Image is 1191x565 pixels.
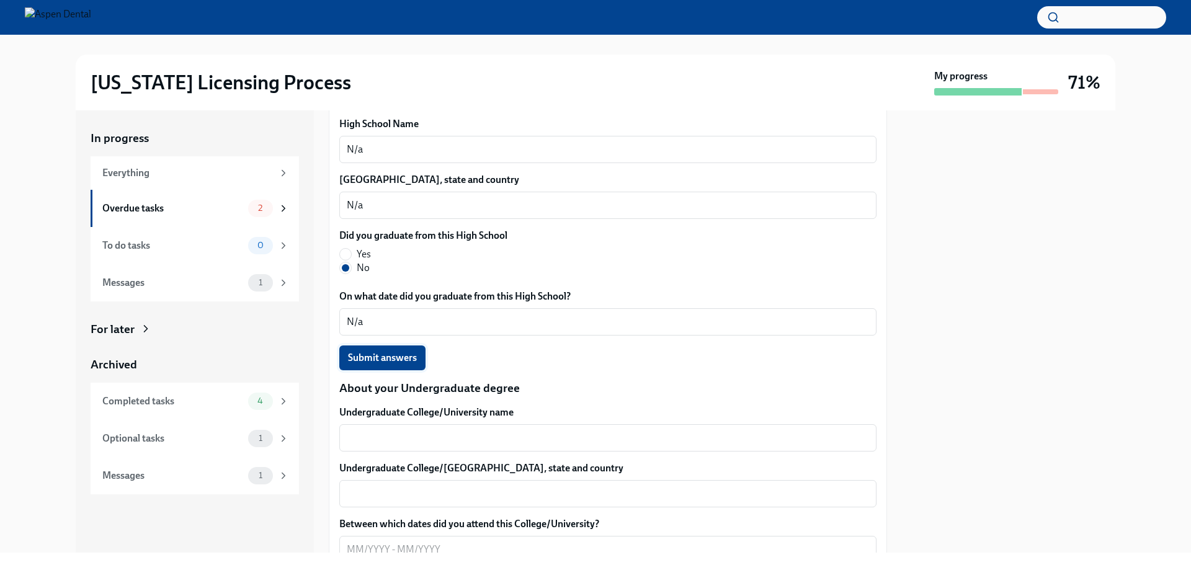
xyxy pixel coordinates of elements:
label: Between which dates did you attend this College/University? [339,517,877,531]
textarea: N/a [347,314,869,329]
label: Undergraduate College/University name [339,406,877,419]
label: Undergraduate College/[GEOGRAPHIC_DATA], state and country [339,461,877,475]
textarea: N/a [347,198,869,213]
label: High School Name [339,117,877,131]
span: 2 [251,203,270,213]
a: To do tasks0 [91,227,299,264]
span: Yes [357,247,371,261]
label: On what date did you graduate from this High School? [339,290,877,303]
div: Messages [102,469,243,483]
a: Overdue tasks2 [91,190,299,227]
label: [GEOGRAPHIC_DATA], state and country [339,173,877,187]
div: Everything [102,166,273,180]
span: No [357,261,370,275]
div: Messages [102,276,243,290]
a: Archived [91,357,299,373]
div: Overdue tasks [102,202,243,215]
a: In progress [91,130,299,146]
img: Aspen Dental [25,7,91,27]
span: 1 [251,434,270,443]
span: 1 [251,471,270,480]
div: Completed tasks [102,394,243,408]
label: Did you graduate from this High School [339,229,507,242]
a: Messages1 [91,457,299,494]
h3: 71% [1068,71,1100,94]
a: Everything [91,156,299,190]
span: 1 [251,278,270,287]
textarea: N/a [347,142,869,157]
h2: [US_STATE] Licensing Process [91,70,351,95]
p: About your Undergraduate degree [339,380,877,396]
div: Optional tasks [102,432,243,445]
div: To do tasks [102,239,243,252]
button: Submit answers [339,345,426,370]
a: Optional tasks1 [91,420,299,457]
span: 0 [250,241,271,250]
a: Completed tasks4 [91,383,299,420]
span: Submit answers [348,352,417,364]
strong: My progress [934,69,988,83]
a: For later [91,321,299,337]
span: 4 [250,396,270,406]
div: For later [91,321,135,337]
a: Messages1 [91,264,299,301]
